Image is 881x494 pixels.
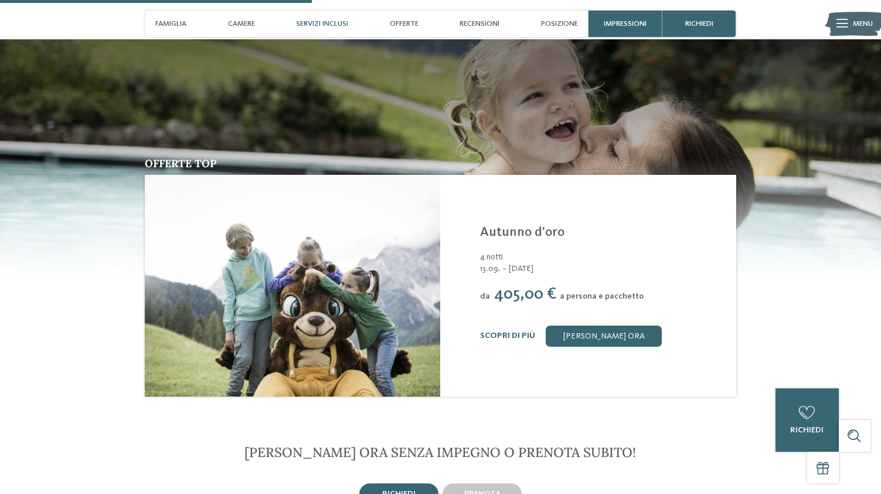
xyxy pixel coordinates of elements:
[541,19,578,28] span: Posizione
[480,292,490,300] span: da
[145,157,217,170] span: Offerte top
[480,263,723,275] span: 13.09. – [DATE]
[155,19,186,28] span: Famiglia
[145,175,440,397] img: Autunno d'oro
[480,331,535,340] a: Scopri di più
[244,444,636,461] span: [PERSON_NAME] ora senza impegno o prenota subito!
[460,19,499,28] span: Recensioni
[546,326,662,347] a: [PERSON_NAME] ora
[560,292,644,300] span: a persona e pacchetto
[790,426,824,434] span: richiedi
[296,19,348,28] span: Servizi inclusi
[480,253,503,261] span: 4 notti
[390,19,419,28] span: Offerte
[480,226,564,239] a: Autunno d'oro
[494,286,556,302] span: 405,00 €
[685,19,713,28] span: richiedi
[775,388,839,452] a: richiedi
[604,19,647,28] span: Impressioni
[228,19,255,28] span: Camere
